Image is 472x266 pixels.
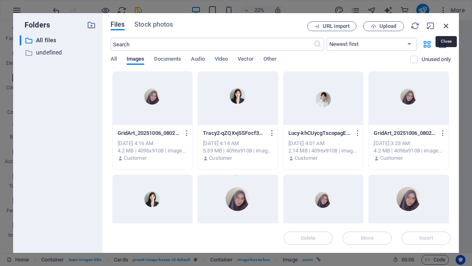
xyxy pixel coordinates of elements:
[191,54,204,66] span: Audio
[363,21,404,31] button: Upload
[288,140,359,147] div: [DATE] 4:01 AM
[154,54,181,66] span: Documents
[263,54,277,66] span: Other
[111,20,125,30] span: Files
[288,130,351,137] p: Lucy-khCUycgTscopagE8fLBzjA.png
[111,54,117,66] span: All
[203,147,273,155] div: 5.39 MB | 4096x9108 | image/png
[374,147,444,155] div: 4.2 MB | 4096x9108 | image/png
[374,140,444,147] div: [DATE] 3:23 AM
[87,20,96,30] i: Create new folder
[134,20,173,30] span: Stock photos
[288,147,359,155] div: 2.14 MB | 4096x9108 | image/png
[307,21,356,31] button: URL import
[209,155,232,162] p: Customer
[380,155,403,162] p: Customer
[20,48,96,58] div: undefined
[422,56,451,63] p: Displays only files that are not in use on the website. Files added during this session can still...
[124,155,147,162] p: Customer
[203,130,265,137] p: Tracy2-qZQXvjSSFocf3Uz0NWCpVA.png
[20,20,50,30] p: Folders
[118,147,188,155] div: 4.2 MB | 4096x9108 | image/png
[379,24,396,29] span: Upload
[118,130,180,137] p: GridArt_20251006_080238746-2_OQ7CP9BvI-ngrons80Pg.png
[20,35,21,45] div: ​
[36,36,81,45] p: All files
[323,24,349,29] span: URL import
[203,140,273,147] div: [DATE] 4:14 AM
[411,21,420,30] i: Reload
[215,54,228,66] span: Video
[295,155,318,162] p: Customer
[374,130,436,137] p: GridArt_20251006_080238746-BcI7pXx1AdS0ktNAUACSsw.png
[238,54,254,66] span: Vector
[36,48,81,57] p: undefined
[127,54,145,66] span: Images
[111,38,313,51] input: Search
[118,140,188,147] div: [DATE] 4:16 AM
